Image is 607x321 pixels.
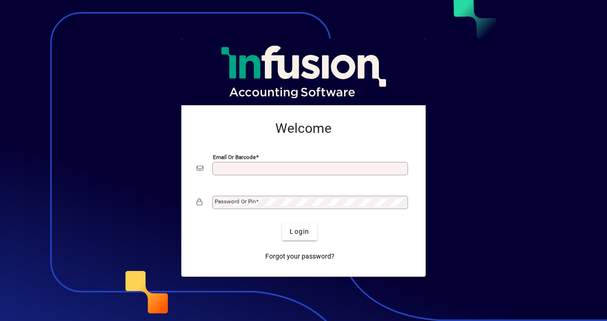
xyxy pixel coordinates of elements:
[262,248,338,265] a: Forgot your password?
[290,227,309,237] span: Login
[197,120,410,137] h2: Welcome
[265,251,335,261] span: Forgot your password?
[213,153,256,160] mat-label: Email or Barcode
[282,223,317,241] button: Login
[215,198,256,205] mat-label: Password or Pin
